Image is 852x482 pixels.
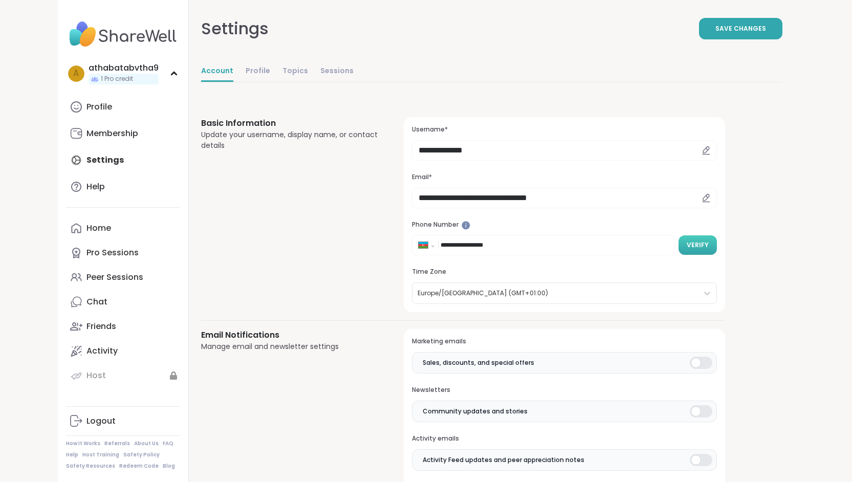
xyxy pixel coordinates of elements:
div: athabatabvtha9 [89,62,159,74]
a: Redeem Code [119,463,159,470]
div: Host [86,370,106,381]
span: Community updates and stories [423,407,528,416]
div: Peer Sessions [86,272,143,283]
h3: Activity emails [412,434,716,443]
a: Safety Policy [123,451,160,458]
a: Profile [66,95,180,119]
div: Logout [86,415,116,427]
a: Host Training [82,451,119,458]
a: Account [201,61,233,82]
div: Membership [86,128,138,139]
a: Host [66,363,180,388]
a: FAQ [163,440,173,447]
a: Sessions [320,61,354,82]
button: Verify [679,235,717,255]
a: Chat [66,290,180,314]
div: Activity [86,345,118,357]
div: Chat [86,296,107,308]
div: Friends [86,321,116,332]
a: Topics [282,61,308,82]
h3: Phone Number [412,221,716,229]
a: Logout [66,409,180,433]
a: Membership [66,121,180,146]
h3: Marketing emails [412,337,716,346]
h3: Email Notifications [201,329,380,341]
a: About Us [134,440,159,447]
div: Profile [86,101,112,113]
span: Save Changes [715,24,766,33]
a: Safety Resources [66,463,115,470]
div: Pro Sessions [86,247,139,258]
div: Settings [201,16,269,41]
a: Activity [66,339,180,363]
a: Peer Sessions [66,265,180,290]
a: Pro Sessions [66,240,180,265]
a: Profile [246,61,270,82]
a: Help [66,451,78,458]
span: Verify [687,240,709,250]
span: Sales, discounts, and special offers [423,358,534,367]
a: Referrals [104,440,130,447]
img: ShareWell Nav Logo [66,16,180,52]
a: Friends [66,314,180,339]
div: Home [86,223,111,234]
span: 1 Pro credit [101,75,133,83]
h3: Email* [412,173,716,182]
span: a [73,67,79,80]
h3: Username* [412,125,716,134]
div: Manage email and newsletter settings [201,341,380,352]
a: Home [66,216,180,240]
div: Update your username, display name, or contact details [201,129,380,151]
h3: Time Zone [412,268,716,276]
span: Activity Feed updates and peer appreciation notes [423,455,584,465]
a: Blog [163,463,175,470]
a: Help [66,174,180,199]
h3: Basic Information [201,117,380,129]
h3: Newsletters [412,386,716,395]
div: Help [86,181,105,192]
a: How It Works [66,440,100,447]
button: Save Changes [699,18,782,39]
iframe: Spotlight [462,221,470,230]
